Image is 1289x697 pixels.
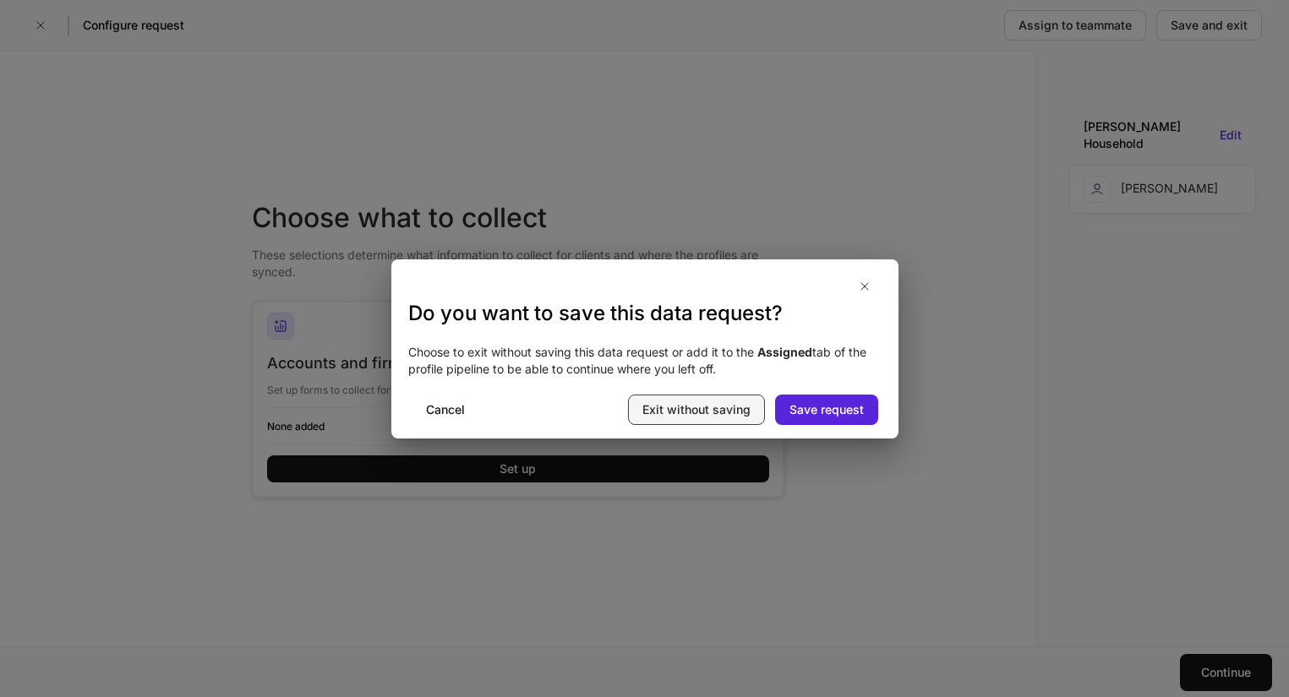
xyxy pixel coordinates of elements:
h3: Do you want to save this data request? [408,300,882,327]
button: Save request [775,395,878,425]
div: Exit without saving [642,401,751,418]
div: Save request [789,401,864,418]
div: Cancel [426,401,465,418]
strong: Assigned [757,345,812,359]
button: Exit without saving [628,395,765,425]
button: Cancel [412,395,479,425]
div: Choose to exit without saving this data request or add it to the tab of the profile pipeline to b... [391,327,898,395]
